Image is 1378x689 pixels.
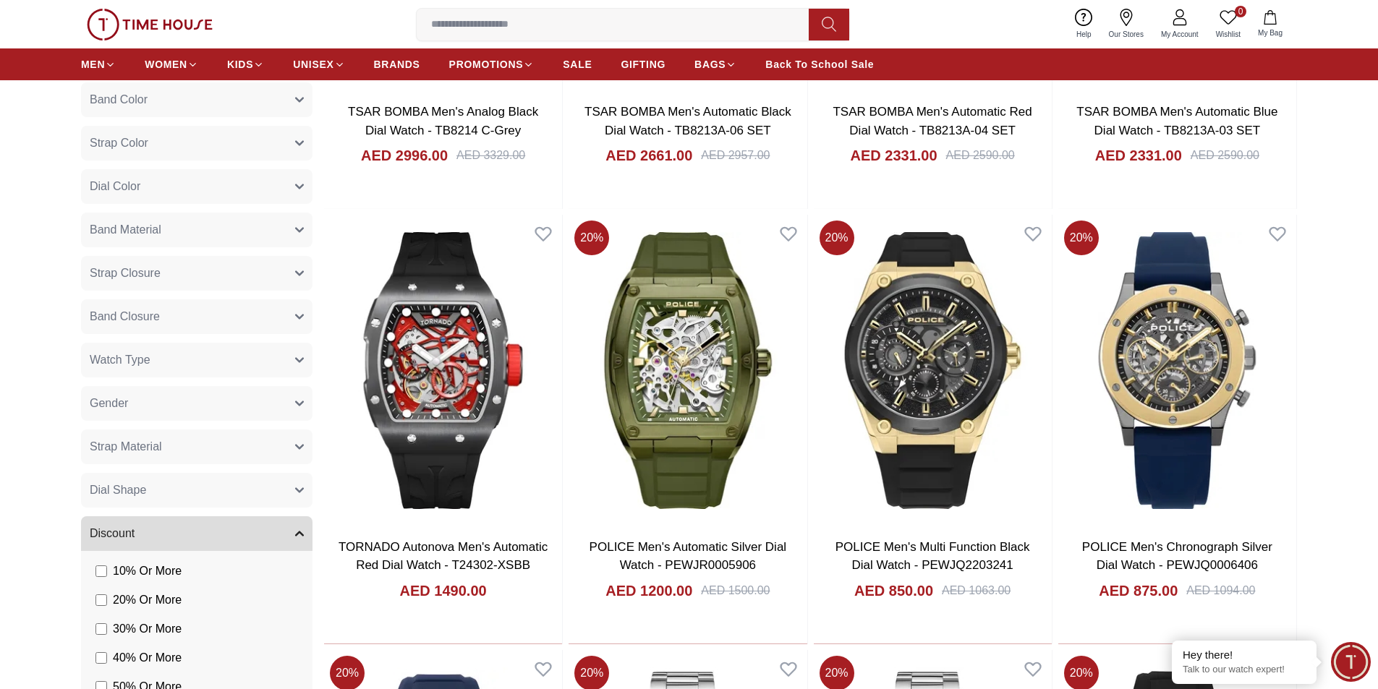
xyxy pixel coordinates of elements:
a: TSAR BOMBA Men's Automatic Blue Dial Watch - TB8213A-03 SET [1076,105,1277,137]
a: UNISEX [293,51,344,77]
div: Chat Widget [1331,642,1371,682]
img: POLICE Men's Multi Function Black Dial Watch - PEWJQ2203241 [814,215,1052,526]
a: Help [1068,6,1100,43]
button: Band Material [81,213,312,247]
h4: AED 2331.00 [850,145,937,166]
span: GIFTING [621,57,665,72]
span: Strap Closure [90,265,161,282]
span: Dial Color [90,178,140,195]
a: SALE [563,51,592,77]
div: AED 1500.00 [701,582,770,599]
a: Back To School Sale [765,51,874,77]
span: Strap Color [90,134,148,152]
input: 40% Or More [95,652,107,664]
input: 20% Or More [95,594,107,606]
span: Discount [90,525,135,542]
div: Hey there! [1183,648,1306,662]
span: 10 % Or More [113,562,182,580]
span: 20 % Or More [113,591,182,609]
button: Discount [81,516,312,551]
img: POLICE Men's Chronograph Silver Dial Watch - PEWJQ0006406 [1058,215,1296,526]
a: BAGS [694,51,736,77]
a: GIFTING [621,51,665,77]
span: Wishlist [1210,29,1246,40]
button: Strap Color [81,126,312,161]
a: TSAR BOMBA Men's Analog Black Dial Watch - TB8214 C-Grey [348,105,538,137]
a: Our Stores [1100,6,1152,43]
div: AED 2957.00 [701,147,770,164]
h4: AED 850.00 [854,581,933,601]
h4: AED 2331.00 [1095,145,1182,166]
span: Band Closure [90,308,160,325]
span: 20 % [820,221,854,255]
a: POLICE Men's Chronograph Silver Dial Watch - PEWJQ0006406 [1082,540,1272,573]
span: BAGS [694,57,726,72]
h4: AED 1200.00 [605,581,692,601]
a: TSAR BOMBA Men's Automatic Black Dial Watch - TB8213A-06 SET [584,105,791,137]
span: PROMOTIONS [449,57,524,72]
img: POLICE Men's Automatic Silver Dial Watch - PEWJR0005906 [569,215,807,526]
a: POLICE Men's Automatic Silver Dial Watch - PEWJR0005906 [590,540,787,573]
span: Help [1071,29,1097,40]
span: Band Material [90,221,161,239]
span: Back To School Sale [765,57,874,72]
span: My Bag [1252,27,1288,38]
a: 0Wishlist [1207,6,1249,43]
button: Watch Type [81,343,312,377]
span: Our Stores [1103,29,1149,40]
div: AED 1063.00 [942,582,1011,599]
h4: AED 2661.00 [605,145,692,166]
button: Dial Color [81,169,312,204]
span: Dial Shape [90,482,146,499]
div: AED 3329.00 [456,147,525,164]
span: 20 % [574,221,609,255]
span: KIDS [227,57,253,72]
span: 30 % Or More [113,620,182,638]
span: Gender [90,395,128,412]
button: Dial Shape [81,473,312,508]
span: UNISEX [293,57,333,72]
a: TORNADO Autonova Men's Automatic Red Dial Watch - T24302-XSBB [339,540,548,573]
button: Band Closure [81,299,312,334]
a: POLICE Men's Multi Function Black Dial Watch - PEWJQ2203241 [835,540,1030,573]
a: BRANDS [374,51,420,77]
button: Gender [81,386,312,421]
a: WOMEN [145,51,198,77]
h4: AED 1490.00 [400,581,487,601]
span: 20 % [1064,221,1099,255]
button: Strap Closure [81,256,312,291]
h4: AED 875.00 [1099,581,1178,601]
input: 30% Or More [95,623,107,635]
span: WOMEN [145,57,187,72]
div: AED 2590.00 [1191,147,1259,164]
h4: AED 2996.00 [361,145,448,166]
div: AED 1094.00 [1186,582,1255,599]
img: ... [87,9,213,40]
button: Band Color [81,82,312,117]
input: 10% Or More [95,565,107,577]
img: TORNADO Autonova Men's Automatic Red Dial Watch - T24302-XSBB [324,215,562,526]
span: Watch Type [90,351,150,369]
a: KIDS [227,51,264,77]
span: 0 [1235,6,1246,17]
a: PROMOTIONS [449,51,535,77]
span: Band Color [90,91,148,108]
button: Strap Material [81,429,312,464]
a: TSAR BOMBA Men's Automatic Red Dial Watch - TB8213A-04 SET [833,105,1032,137]
span: SALE [563,57,592,72]
p: Talk to our watch expert! [1183,664,1306,676]
span: 40 % Or More [113,649,182,667]
button: My Bag [1249,7,1291,41]
span: MEN [81,57,105,72]
span: My Account [1155,29,1204,40]
span: BRANDS [374,57,420,72]
a: MEN [81,51,116,77]
div: AED 2590.00 [946,147,1015,164]
span: Strap Material [90,438,162,455]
